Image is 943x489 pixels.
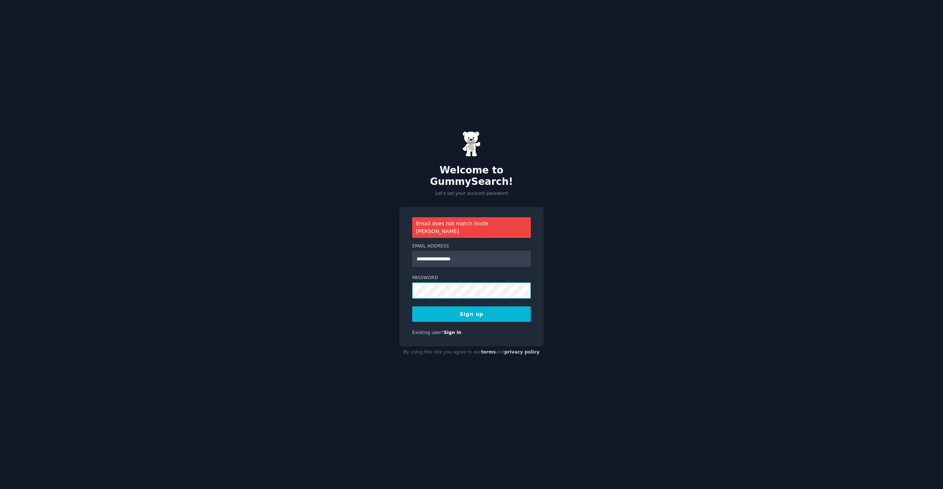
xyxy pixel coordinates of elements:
a: privacy policy [504,349,540,355]
div: By using this site you agree to our and [399,346,544,358]
a: terms [481,349,496,355]
label: Email Address [412,243,531,250]
a: Sign in [444,330,462,335]
div: Email does not match invite [PERSON_NAME] [412,217,531,238]
p: Let's set your account password [399,190,544,197]
h2: Welcome to GummySearch! [399,165,544,188]
button: Sign up [412,306,531,322]
img: Gummy Bear [462,131,481,157]
label: Password [412,275,531,281]
span: Existing user? [412,330,444,335]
